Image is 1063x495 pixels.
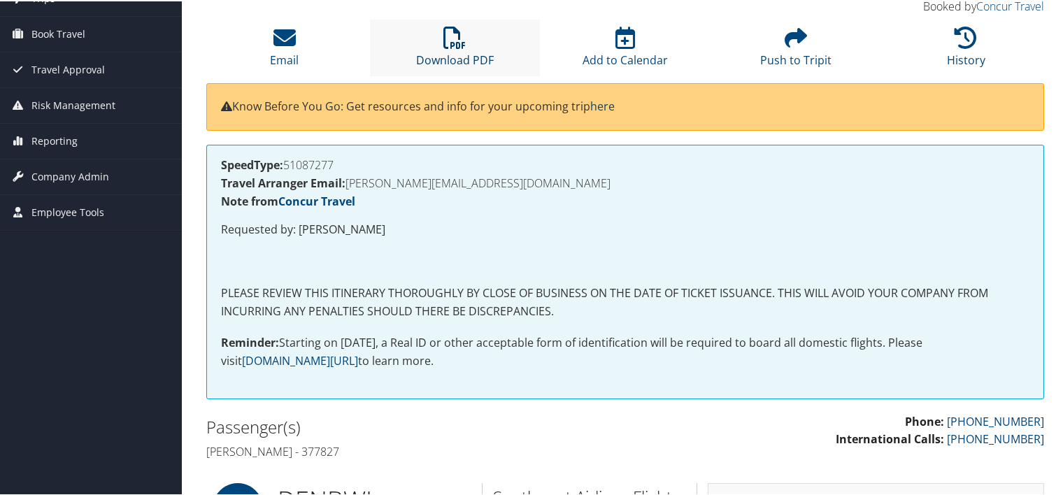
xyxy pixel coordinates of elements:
[905,412,944,428] strong: Phone:
[31,194,104,229] span: Employee Tools
[221,283,1029,319] p: PLEASE REVIEW THIS ITINERARY THOROUGHLY BY CLOSE OF BUSINESS ON THE DATE OF TICKET ISSUANCE. THIS...
[31,122,78,157] span: Reporting
[278,192,355,208] a: Concur Travel
[760,33,832,66] a: Push to Tripit
[221,158,1029,169] h4: 51087277
[947,33,985,66] a: History
[221,96,1029,115] p: Know Before You Go: Get resources and info for your upcoming trip
[270,33,299,66] a: Email
[947,412,1044,428] a: [PHONE_NUMBER]
[590,97,615,113] a: here
[242,352,358,367] a: [DOMAIN_NAME][URL]
[836,430,944,445] strong: International Calls:
[31,51,105,86] span: Travel Approval
[221,192,355,208] strong: Note from
[31,87,115,122] span: Risk Management
[221,220,1029,238] p: Requested by: [PERSON_NAME]
[221,333,1029,368] p: Starting on [DATE], a Real ID or other acceptable form of identification will be required to boar...
[221,333,279,349] strong: Reminder:
[583,33,668,66] a: Add to Calendar
[31,158,109,193] span: Company Admin
[221,176,1029,187] h4: [PERSON_NAME][EMAIL_ADDRESS][DOMAIN_NAME]
[221,174,345,189] strong: Travel Arranger Email:
[416,33,494,66] a: Download PDF
[947,430,1044,445] a: [PHONE_NUMBER]
[221,156,283,171] strong: SpeedType:
[31,15,85,50] span: Book Travel
[206,414,615,438] h2: Passenger(s)
[206,443,615,458] h4: [PERSON_NAME] - 377827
